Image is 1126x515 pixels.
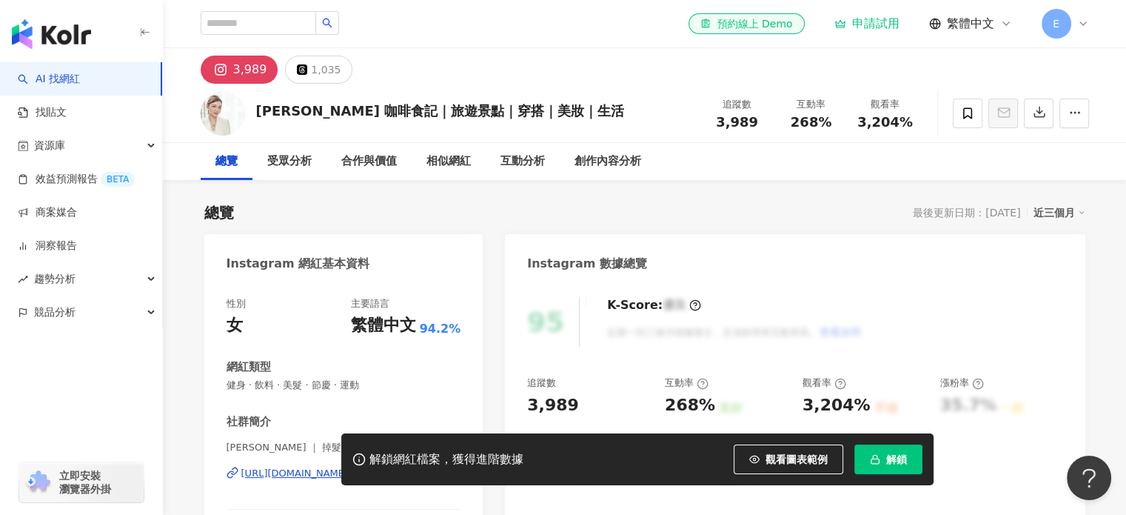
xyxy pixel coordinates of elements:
[940,376,984,390] div: 漲粉率
[527,376,556,390] div: 追蹤數
[369,452,523,468] div: 解鎖網紅檔案，獲得進階數據
[18,105,67,120] a: 找貼文
[311,59,341,80] div: 1,035
[18,72,80,87] a: searchAI 找網紅
[24,471,53,494] img: chrome extension
[527,394,579,417] div: 3,989
[34,129,65,162] span: 資源庫
[947,16,994,32] span: 繁體中文
[227,256,370,272] div: Instagram 網紅基本資料
[857,115,913,130] span: 3,204%
[1033,203,1085,222] div: 近三個月
[607,297,701,313] div: K-Score :
[574,153,641,170] div: 創作內容分析
[19,462,144,502] a: chrome extension立即安裝 瀏覽器外掛
[886,453,907,465] span: 解鎖
[854,445,922,474] button: 解鎖
[700,16,792,31] div: 預約線上 Demo
[201,56,278,84] button: 3,989
[341,153,397,170] div: 合作與價值
[59,469,111,496] span: 立即安裝 瀏覽器外掛
[227,379,461,392] span: 健身 · 飲料 · 美髮 · 節慶 · 運動
[267,153,312,170] div: 受眾分析
[12,19,91,49] img: logo
[500,153,545,170] div: 互動分析
[665,376,708,390] div: 互動率
[227,297,246,310] div: 性別
[227,359,271,375] div: 網紅類型
[857,97,914,112] div: 觀看率
[215,153,238,170] div: 總覽
[716,114,758,130] span: 3,989
[802,376,846,390] div: 觀看率
[834,16,899,31] a: 申請試用
[18,274,28,285] span: rise
[18,239,77,253] a: 洞察報告
[18,172,135,187] a: 效益預測報告BETA
[665,394,715,417] div: 268%
[201,91,245,136] img: KOL Avatar
[18,205,77,220] a: 商案媒合
[709,97,765,112] div: 追蹤數
[351,314,416,337] div: 繁體中文
[527,256,647,272] div: Instagram 數據總覽
[204,202,234,223] div: 總覽
[34,262,76,296] span: 趨勢分析
[802,394,871,417] div: 3,204%
[734,445,843,474] button: 觀看圖表範例
[420,321,461,337] span: 94.2%
[34,296,76,329] span: 競品分析
[791,115,832,130] span: 268%
[688,13,804,34] a: 預約線上 Demo
[322,18,332,28] span: search
[227,314,243,337] div: 女
[285,56,352,84] button: 1,035
[783,97,840,112] div: 互動率
[765,453,828,465] span: 觀看圖表範例
[426,153,471,170] div: 相似網紅
[227,414,271,430] div: 社群簡介
[913,207,1020,219] div: 最後更新日期：[DATE]
[256,102,625,120] div: [PERSON_NAME] 咖啡食記｜旅遊景點｜穿搭｜美妝｜生活
[351,297,389,310] div: 主要語言
[1053,16,1059,32] span: E
[233,59,267,80] div: 3,989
